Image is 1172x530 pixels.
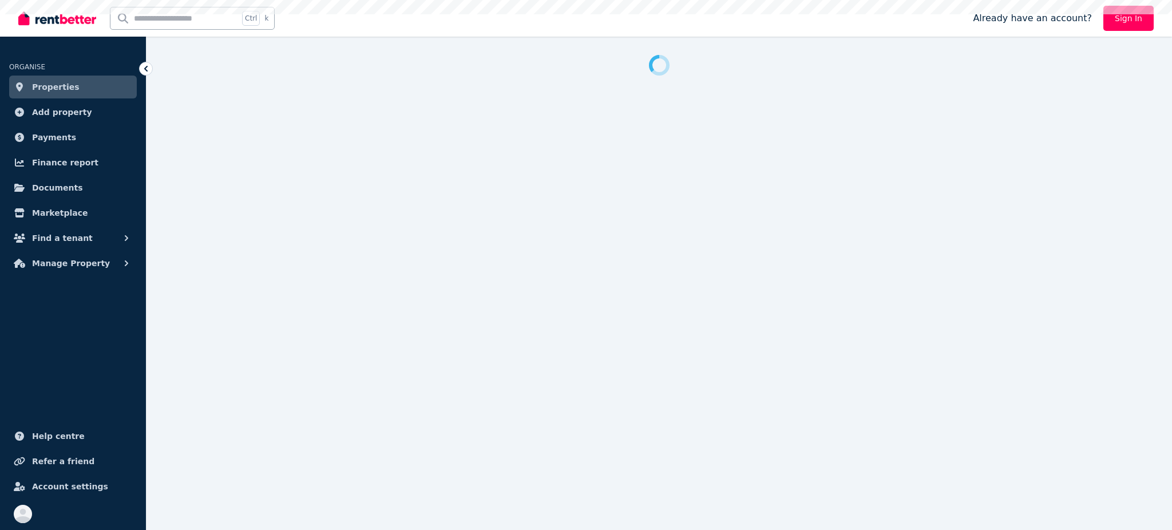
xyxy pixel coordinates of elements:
a: Refer a friend [9,450,137,473]
span: Documents [32,181,83,195]
span: Ctrl [242,11,260,26]
img: RentBetter [18,10,96,27]
span: Refer a friend [32,454,94,468]
a: Sign In [1103,6,1154,31]
span: Manage Property [32,256,110,270]
span: Account settings [32,480,108,493]
span: Payments [32,130,76,144]
button: Manage Property [9,252,137,275]
a: Marketplace [9,201,137,224]
a: Properties [9,76,137,98]
span: Marketplace [32,206,88,220]
span: Help centre [32,429,85,443]
a: Documents [9,176,137,199]
a: Account settings [9,475,137,498]
span: Already have an account? [973,11,1092,25]
span: ORGANISE [9,63,45,71]
span: Finance report [32,156,98,169]
a: Finance report [9,151,137,174]
span: Find a tenant [32,231,93,245]
a: Payments [9,126,137,149]
a: Add property [9,101,137,124]
span: k [264,14,268,23]
a: Help centre [9,425,137,448]
button: Find a tenant [9,227,137,250]
span: Add property [32,105,92,119]
span: Properties [32,80,80,94]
